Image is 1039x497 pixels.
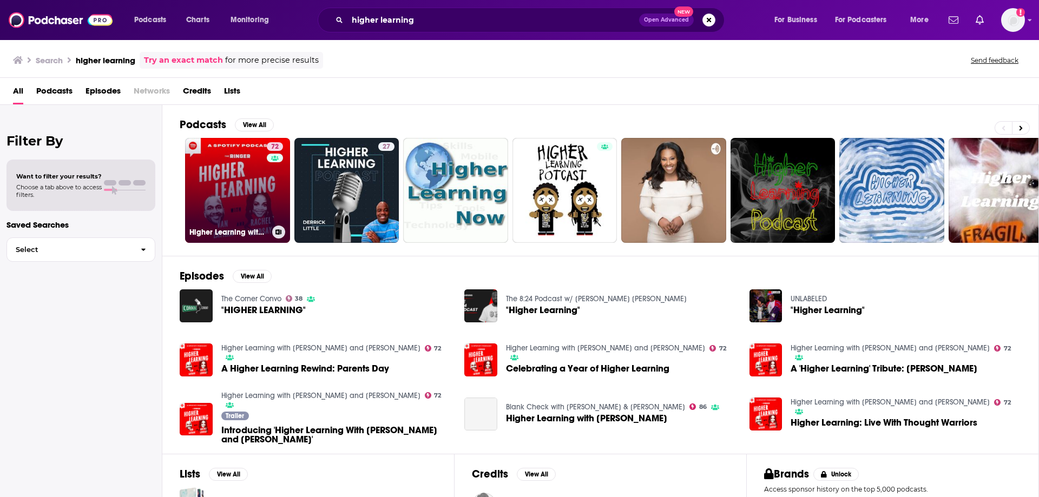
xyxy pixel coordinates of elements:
[791,294,827,303] a: UNLABELED
[767,11,831,29] button: open menu
[699,405,707,409] span: 86
[225,54,319,67] span: for more precise results
[506,306,580,315] a: "Higher Learning"
[1004,400,1011,405] span: 72
[791,364,977,373] span: A 'Higher Learning' Tribute: [PERSON_NAME]
[644,17,689,23] span: Open Advanced
[144,54,223,67] a: Try an exact match
[221,426,452,444] span: Introducing 'Higher Learning With [PERSON_NAME] and [PERSON_NAME]'
[186,12,209,28] span: Charts
[209,468,248,481] button: View All
[472,467,556,481] a: CreditsView All
[347,11,639,29] input: Search podcasts, credits, & more...
[764,485,1021,493] p: Access sponsor history on the top 5,000 podcasts.
[267,142,283,151] a: 72
[464,289,497,322] img: "Higher Learning"
[180,269,272,283] a: EpisodesView All
[9,10,113,30] img: Podchaser - Follow, Share and Rate Podcasts
[472,467,508,481] h2: Credits
[813,468,859,481] button: Unlock
[1004,346,1011,351] span: 72
[189,228,268,237] h3: Higher Learning with [PERSON_NAME] and [PERSON_NAME]
[383,142,390,153] span: 27
[791,364,977,373] a: A 'Higher Learning' Tribute: Van Lathan Sr.
[506,402,685,412] a: Blank Check with Griffin & David
[180,343,213,376] img: A Higher Learning Rewind: Parents Day
[127,11,180,29] button: open menu
[464,397,497,430] a: Higher Learning with Micah Peters
[16,183,102,198] span: Choose a tab above to access filters.
[36,82,73,104] a: Podcasts
[6,220,155,230] p: Saved Searches
[183,82,211,104] a: Credits
[180,467,248,481] a: ListsView All
[76,55,135,65] h3: higher learning
[774,12,817,28] span: For Business
[271,142,279,153] span: 72
[231,12,269,28] span: Monitoring
[749,289,782,322] a: "Higher Learning"
[221,364,389,373] a: A Higher Learning Rewind: Parents Day
[86,82,121,104] a: Episodes
[224,82,240,104] a: Lists
[749,343,782,376] img: A 'Higher Learning' Tribute: Van Lathan Sr.
[221,343,420,353] a: Higher Learning with Van Lathan and Rachel Lindsay
[506,364,669,373] span: Celebrating a Year of Higher Learning
[835,12,887,28] span: For Podcasters
[134,12,166,28] span: Podcasts
[294,138,399,243] a: 27
[1016,8,1025,17] svg: Add a profile image
[1001,8,1025,32] span: Logged in as SarahShc
[506,343,705,353] a: Higher Learning with Van Lathan and Rachel Lindsay
[517,468,556,481] button: View All
[994,399,1011,406] a: 72
[235,118,274,131] button: View All
[180,403,213,436] img: Introducing 'Higher Learning With Van Lathan and Rachel Lindsay'
[226,413,244,419] span: Trailer
[6,133,155,149] h2: Filter By
[180,289,213,322] img: "HIGHER LEARNING"
[180,269,224,283] h2: Episodes
[944,11,963,29] a: Show notifications dropdown
[506,414,667,423] a: Higher Learning with Micah Peters
[378,142,394,151] a: 27
[223,11,283,29] button: open menu
[674,6,694,17] span: New
[425,392,442,399] a: 72
[749,397,782,430] img: Higher Learning: Live With Thought Warriors
[791,343,990,353] a: Higher Learning with Van Lathan and Rachel Lindsay
[6,237,155,262] button: Select
[13,82,23,104] a: All
[719,346,726,351] span: 72
[221,391,420,400] a: Higher Learning with Van Lathan and Rachel Lindsay
[185,138,290,243] a: 72Higher Learning with [PERSON_NAME] and [PERSON_NAME]
[221,294,281,303] a: The Corner Convo
[464,343,497,376] img: Celebrating a Year of Higher Learning
[221,306,306,315] span: "HIGHER LEARNING"
[903,11,942,29] button: open menu
[764,467,809,481] h2: Brands
[434,393,441,398] span: 72
[328,8,735,32] div: Search podcasts, credits, & more...
[639,14,694,26] button: Open AdvancedNew
[828,11,903,29] button: open menu
[791,306,865,315] a: "Higher Learning"
[286,295,303,302] a: 38
[221,426,452,444] a: Introducing 'Higher Learning With Van Lathan and Rachel Lindsay'
[16,173,102,180] span: Want to filter your results?
[791,418,977,427] a: Higher Learning: Live With Thought Warriors
[233,270,272,283] button: View All
[179,11,216,29] a: Charts
[689,403,707,410] a: 86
